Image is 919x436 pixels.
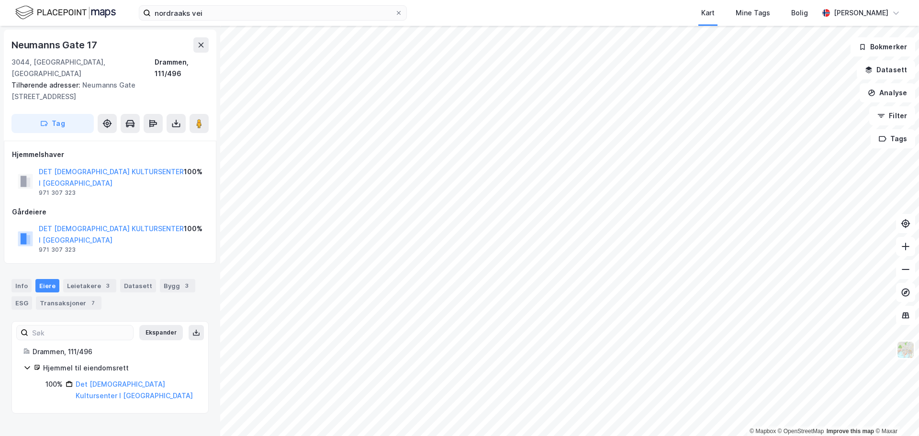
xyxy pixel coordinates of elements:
[750,428,776,435] a: Mapbox
[35,279,59,292] div: Eiere
[160,279,195,292] div: Bygg
[39,246,76,254] div: 971 307 323
[869,106,915,125] button: Filter
[28,325,133,340] input: Søk
[182,281,191,291] div: 3
[871,390,919,436] div: Kontrollprogram for chat
[871,129,915,148] button: Tags
[103,281,112,291] div: 3
[851,37,915,56] button: Bokmerker
[184,223,202,235] div: 100%
[88,298,98,308] div: 7
[155,56,209,79] div: Drammen, 111/496
[11,296,32,310] div: ESG
[857,60,915,79] button: Datasett
[860,83,915,102] button: Analyse
[11,81,82,89] span: Tilhørende adresser:
[76,380,193,400] a: Det [DEMOGRAPHIC_DATA] Kultursenter I [GEOGRAPHIC_DATA]
[39,189,76,197] div: 971 307 323
[43,362,197,374] div: Hjemmel til eiendomsrett
[120,279,156,292] div: Datasett
[834,7,888,19] div: [PERSON_NAME]
[63,279,116,292] div: Leietakere
[11,114,94,133] button: Tag
[11,279,32,292] div: Info
[33,346,197,358] div: Drammen, 111/496
[736,7,770,19] div: Mine Tags
[827,428,874,435] a: Improve this map
[36,296,101,310] div: Transaksjoner
[139,325,183,340] button: Ekspander
[45,379,63,390] div: 100%
[11,56,155,79] div: 3044, [GEOGRAPHIC_DATA], [GEOGRAPHIC_DATA]
[11,37,99,53] div: Neumanns Gate 17
[12,149,208,160] div: Hjemmelshaver
[791,7,808,19] div: Bolig
[184,166,202,178] div: 100%
[778,428,824,435] a: OpenStreetMap
[871,390,919,436] iframe: Chat Widget
[11,79,201,102] div: Neumanns Gate [STREET_ADDRESS]
[15,4,116,21] img: logo.f888ab2527a4732fd821a326f86c7f29.svg
[12,206,208,218] div: Gårdeiere
[151,6,395,20] input: Søk på adresse, matrikkel, gårdeiere, leietakere eller personer
[701,7,715,19] div: Kart
[897,341,915,359] img: Z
